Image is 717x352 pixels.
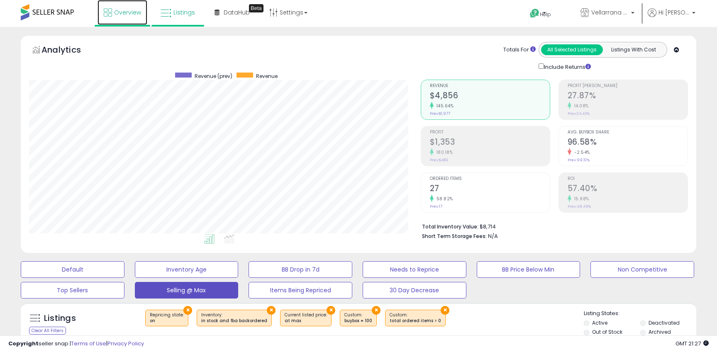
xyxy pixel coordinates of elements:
button: Listings With Cost [602,44,664,55]
small: 15.98% [571,196,589,202]
button: Non Competitive [590,261,694,278]
a: Hi [PERSON_NAME] [648,8,695,27]
span: Listings [173,8,195,17]
strong: Copyright [8,340,39,347]
span: Revenue [256,73,278,80]
button: × [372,306,380,315]
div: total ordered items > 0 [390,318,441,324]
h2: 96.58% [568,137,688,148]
small: 14.08% [571,103,589,109]
div: at max [285,318,327,324]
small: 58.82% [434,196,453,202]
h5: Listings [44,313,76,324]
span: Overview [114,8,141,17]
span: Profit [430,130,550,135]
label: Deactivated [649,319,680,326]
h2: 27 [430,184,550,195]
label: Archived [649,328,671,335]
span: DataHub [224,8,250,17]
div: Totals For [503,46,536,54]
small: Prev: 17 [430,204,442,209]
button: 30 Day Decrease [363,282,466,299]
h2: 27.87% [568,91,688,102]
h2: 57.40% [568,184,688,195]
small: Prev: 99.10% [568,158,590,163]
button: BB Price Below Min [477,261,580,278]
button: × [441,306,449,315]
span: Vellarrana tech certified [591,8,629,17]
span: Revenue [430,84,550,88]
small: Prev: 24.43% [568,111,590,116]
small: Prev: 49.49% [568,204,591,209]
div: Clear All Filters [29,327,66,335]
small: -2.54% [571,149,590,155]
span: Current listed price : [285,312,327,324]
div: buybox = 100 [344,318,372,324]
span: Repricing state : [150,312,184,324]
span: Help [540,11,551,18]
small: Prev: $1,977 [430,111,450,116]
h5: Analytics [41,44,97,58]
small: Prev: $483 [430,158,448,163]
p: Listing States: [584,310,696,318]
span: Revenue (prev) [195,73,232,80]
button: All Selected Listings [541,44,603,55]
button: Needs to Reprice [363,261,466,278]
h2: $1,353 [430,137,550,148]
button: Top Sellers [21,282,124,299]
span: Profit [PERSON_NAME] [568,84,688,88]
span: Custom: [390,312,441,324]
span: 2025-09-8 21:27 GMT [676,340,709,347]
span: Inventory : [201,312,267,324]
button: Items Being Repriced [249,282,352,299]
a: Privacy Policy [107,340,144,347]
li: $8,714 [422,221,682,231]
small: 180.18% [434,149,453,155]
label: Out of Stock [592,328,622,335]
span: Custom: [344,312,372,324]
b: Total Inventory Value: [422,223,478,230]
span: Avg. Buybox Share [568,130,688,135]
div: on [150,318,184,324]
label: Active [592,319,607,326]
i: Get Help [529,8,540,19]
span: Hi [PERSON_NAME] [658,8,690,17]
button: Inventory Age [135,261,239,278]
span: Ordered Items [430,177,550,181]
button: BB Drop in 7d [249,261,352,278]
div: seller snap | | [8,340,144,348]
a: Terms of Use [71,340,106,347]
button: × [267,306,276,315]
h2: $4,856 [430,91,550,102]
a: Help [523,2,567,27]
button: Default [21,261,124,278]
small: 145.64% [434,103,454,109]
span: N/A [488,232,498,240]
button: × [327,306,335,315]
button: Selling @ Max [135,282,239,299]
div: Include Returns [532,62,601,71]
b: Short Term Storage Fees: [422,233,487,240]
div: in stock and fba backordered [201,318,267,324]
span: ROI [568,177,688,181]
button: × [183,306,192,315]
div: Tooltip anchor [249,4,263,12]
